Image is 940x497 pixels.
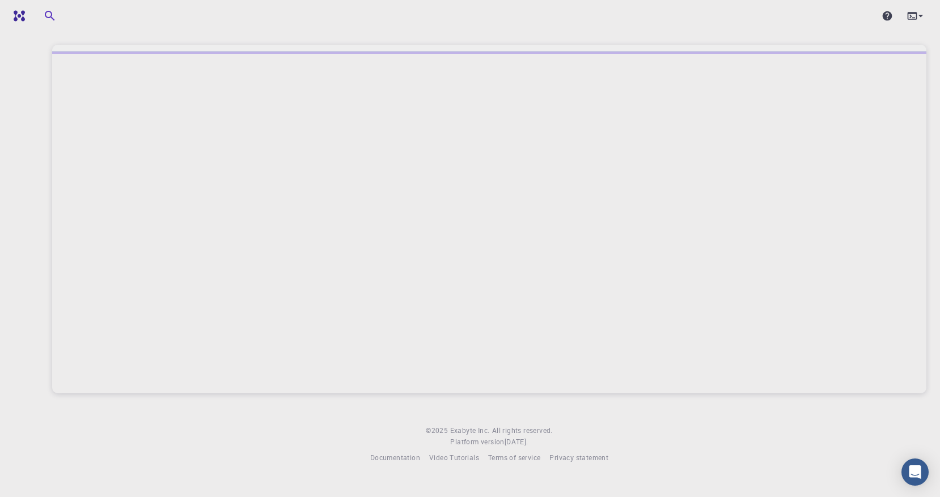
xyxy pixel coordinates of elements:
[492,425,553,436] span: All rights reserved.
[450,436,504,448] span: Platform version
[488,453,540,462] span: Terms of service
[450,425,490,436] a: Exabyte Inc.
[429,453,479,462] span: Video Tutorials
[505,437,528,446] span: [DATE] .
[429,452,479,464] a: Video Tutorials
[901,458,929,486] div: Open Intercom Messenger
[488,452,540,464] a: Terms of service
[505,436,528,448] a: [DATE].
[549,452,608,464] a: Privacy statement
[549,453,608,462] span: Privacy statement
[370,452,420,464] a: Documentation
[426,425,450,436] span: © 2025
[370,453,420,462] span: Documentation
[450,426,490,435] span: Exabyte Inc.
[9,10,25,22] img: logo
